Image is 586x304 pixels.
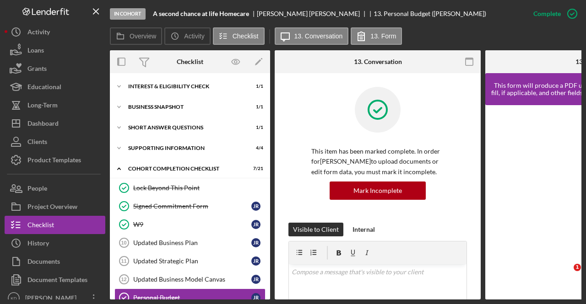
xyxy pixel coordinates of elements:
div: 1 / 1 [247,125,263,130]
button: Clients [5,133,105,151]
button: Grants [5,59,105,78]
button: Project Overview [5,197,105,216]
div: J R [251,220,260,229]
button: Activity [164,27,210,45]
div: Short Answer Questions [128,125,240,130]
div: Interest & Eligibility Check [128,84,240,89]
a: 12Updated Business Model CanvasJR [114,270,266,288]
tspan: 10 [121,240,126,245]
div: W9 [133,221,251,228]
label: Activity [184,32,204,40]
button: 13. Conversation [275,27,349,45]
a: W9JR [114,215,266,234]
div: 13. Personal Budget ([PERSON_NAME]) [374,10,486,17]
button: Overview [110,27,162,45]
div: Updated Business Model Canvas [133,276,251,283]
button: Educational [5,78,105,96]
div: J R [251,293,260,302]
div: 1 / 1 [247,84,263,89]
div: Signed Commitment Form [133,203,251,210]
button: People [5,179,105,197]
text: KD [11,296,16,301]
button: 13. Form [351,27,402,45]
div: In Cohort [110,8,146,20]
button: Document Templates [5,271,105,289]
a: Signed Commitment FormJR [114,197,266,215]
button: Complete [524,5,581,23]
div: 4 / 4 [247,145,263,151]
div: J R [251,256,260,266]
p: This item has been marked complete. In order for [PERSON_NAME] to upload documents or edit form d... [311,146,444,177]
button: History [5,234,105,252]
div: Updated Strategic Plan [133,257,251,265]
button: Checklist [213,27,265,45]
div: Checklist [27,216,54,236]
div: Updated Business Plan [133,239,251,246]
button: Mark Incomplete [330,181,426,200]
div: [PERSON_NAME] [PERSON_NAME] [257,10,368,17]
div: Product Templates [27,151,81,171]
button: Product Templates [5,151,105,169]
div: Grants [27,59,47,80]
iframe: Intercom live chat [555,264,577,286]
div: Cohort Completion Checklist [128,166,240,171]
div: J R [251,275,260,284]
div: Dashboard [27,114,59,135]
div: J R [251,202,260,211]
span: 1 [574,264,581,271]
a: 11Updated Strategic PlanJR [114,252,266,270]
a: 10Updated Business PlanJR [114,234,266,252]
button: Checklist [5,216,105,234]
div: Checklist [177,58,203,65]
div: Long-Term [27,96,58,117]
button: Documents [5,252,105,271]
a: Lock Beyond This Point [114,179,266,197]
div: Activity [27,23,50,43]
div: J R [251,238,260,247]
div: 1 / 1 [247,104,263,110]
label: Checklist [233,32,259,40]
div: People [27,179,47,200]
div: Internal [353,223,375,236]
div: Lock Beyond This Point [133,184,265,192]
div: History [27,234,49,255]
button: Internal [348,223,380,236]
div: Clients [27,133,47,153]
button: Visible to Client [288,223,343,236]
div: Mark Incomplete [353,181,402,200]
button: Long-Term [5,96,105,114]
label: Overview [130,32,156,40]
div: Personal Budget [133,294,251,301]
button: Activity [5,23,105,41]
div: Supporting Information [128,145,240,151]
div: Complete [533,5,561,23]
label: 13. Form [370,32,396,40]
tspan: 11 [121,258,126,264]
div: 7 / 21 [247,166,263,171]
div: 13. Conversation [354,58,402,65]
div: Business Snapshot [128,104,240,110]
div: Document Templates [27,271,87,291]
div: Educational [27,78,61,98]
button: Loans [5,41,105,59]
label: 13. Conversation [294,32,343,40]
div: Project Overview [27,197,77,218]
tspan: 12 [121,277,126,282]
button: Dashboard [5,114,105,133]
b: A second chance at life Homecare [153,10,249,17]
div: Documents [27,252,60,273]
div: Loans [27,41,44,62]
